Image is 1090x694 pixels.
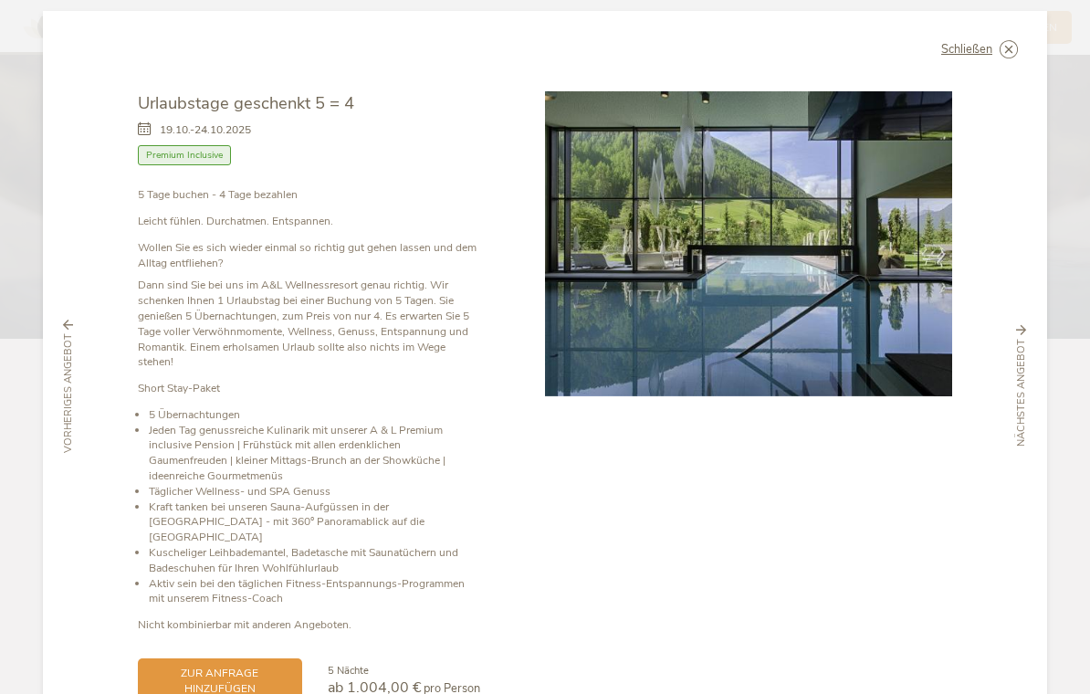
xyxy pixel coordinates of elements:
[149,576,480,607] li: Aktiv sein bei den täglichen Fitness-Entspannungs-Programmen mit unserem Fitness-Coach
[328,664,369,678] span: 5 Nächte
[941,44,992,56] span: Schließen
[1014,340,1029,447] span: nächstes Angebot
[149,407,480,423] li: 5 Übernachtungen
[138,91,354,114] span: Urlaubstage geschenkt 5 = 4
[545,91,952,396] img: Urlaubstage geschenkt 5 = 4
[138,617,351,632] strong: Nicht kombinierbar mit anderen Angeboten.
[149,545,480,576] li: Kuscheliger Leihbademantel, Badetasche mit Saunatüchern und Badeschuhen für Ihren Wohlfühlurlaub
[149,484,480,499] li: Täglicher Wellness- und SPA Genuss
[160,122,251,138] span: 19.10.-24.10.2025
[138,278,480,370] p: Dann sind Sie bei uns im A&L Wellnessresort genau richtig. Wir schenken Ihnen 1 Urlaubstag bei ei...
[138,145,231,166] span: Premium Inclusive
[138,214,480,229] p: Leicht fühlen. Durchatmen. Entspannen.
[149,499,480,545] li: Kraft tanken bei unseren Sauna-Aufgüssen in der [GEOGRAPHIC_DATA] - mit 360° Panoramablick auf di...
[138,240,477,270] strong: Wollen Sie es sich wieder einmal so richtig gut gehen lassen und dem Alltag entfliehen?
[138,187,480,203] p: 5 Tage buchen - 4 Tage bezahlen
[138,381,220,395] strong: Short Stay-Paket
[149,423,480,484] li: Jeden Tag genussreiche Kulinarik mit unserer A & L Premium inclusive Pension | Frühstück mit alle...
[61,333,76,453] span: vorheriges Angebot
